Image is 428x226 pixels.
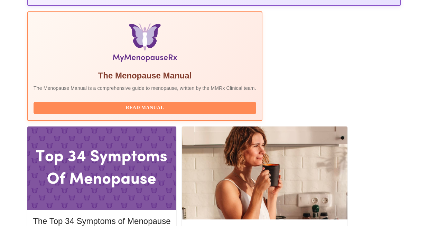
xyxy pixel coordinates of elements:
a: Read Manual [34,104,258,110]
img: Menopause Manual [69,23,221,65]
span: Read Manual [40,104,249,112]
button: Read Manual [34,102,256,114]
h5: The Menopause Manual [34,70,256,81]
p: The Menopause Manual is a comprehensive guide to menopause, written by the MMRx Clinical team. [34,85,256,92]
